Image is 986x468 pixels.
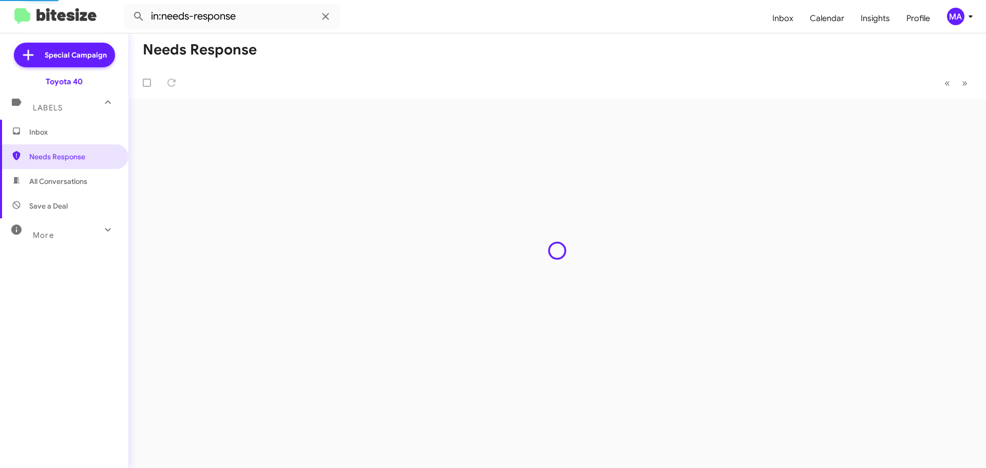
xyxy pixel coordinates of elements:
span: « [944,77,950,89]
span: All Conversations [29,176,87,186]
span: Labels [33,103,63,113]
button: MA [938,8,975,25]
a: Profile [898,4,938,33]
a: Insights [852,4,898,33]
span: Inbox [29,127,117,137]
button: Previous [938,72,956,93]
a: Special Campaign [14,43,115,67]
a: Inbox [764,4,802,33]
span: More [33,231,54,240]
h1: Needs Response [143,42,257,58]
div: Toyota 40 [46,77,83,87]
nav: Page navigation example [939,72,974,93]
a: Calendar [802,4,852,33]
span: Needs Response [29,152,117,162]
span: Special Campaign [45,50,107,60]
div: MA [947,8,964,25]
input: Search [124,4,340,29]
span: » [962,77,968,89]
button: Next [956,72,974,93]
span: Save a Deal [29,201,68,211]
